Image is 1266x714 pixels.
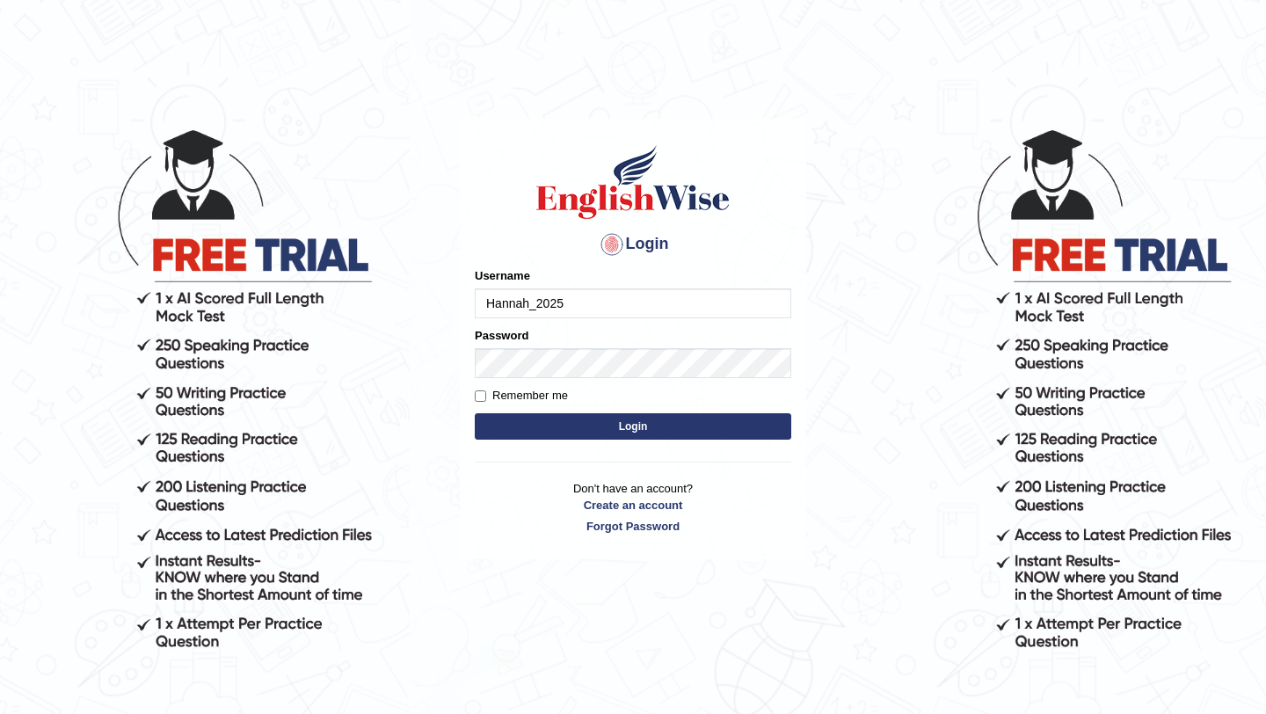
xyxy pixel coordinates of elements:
p: Don't have an account? [475,480,791,535]
label: Password [475,327,528,344]
input: Remember me [475,390,486,402]
h4: Login [475,230,791,259]
label: Remember me [475,387,568,404]
a: Create an account [475,497,791,514]
label: Username [475,267,530,284]
a: Forgot Password [475,518,791,535]
button: Login [475,413,791,440]
img: Logo of English Wise sign in for intelligent practice with AI [533,142,733,222]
